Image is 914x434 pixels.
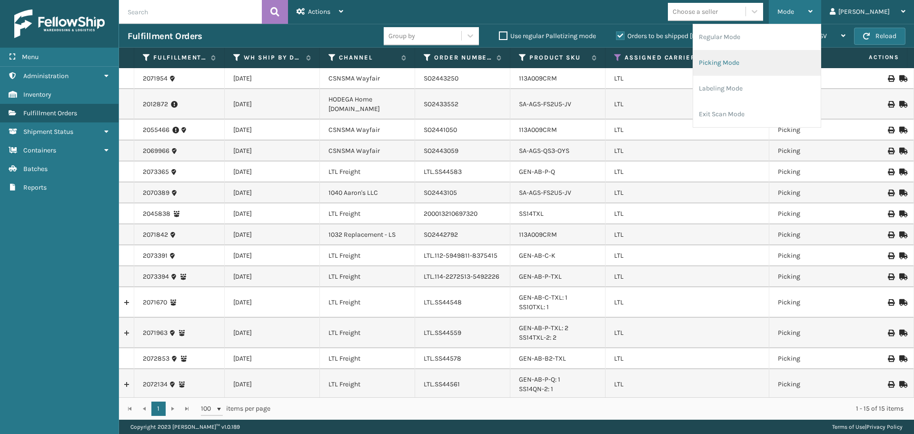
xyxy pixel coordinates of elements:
[769,161,864,182] td: Picking
[888,101,894,108] i: Print BOL
[143,188,169,198] a: 2070389
[225,266,320,287] td: [DATE]
[14,10,105,38] img: logo
[308,8,330,16] span: Actions
[529,53,587,62] label: Product SKU
[899,330,905,336] i: Mark as Shipped
[415,224,510,245] td: SO2442792
[899,190,905,196] i: Mark as Shipped
[606,224,769,245] td: LTL
[320,68,415,89] td: CSNSMA Wayfair
[143,100,168,109] a: 2012872
[693,101,821,127] li: Exit Scan Mode
[519,333,556,342] a: SS14TXL-2: 2
[320,266,415,287] td: LTL Freight
[888,232,894,238] i: Print BOL
[519,385,553,393] a: SS14QN-2: 1
[143,298,167,307] a: 2071670
[606,141,769,161] td: LTL
[22,53,39,61] span: Menu
[23,146,56,154] span: Containers
[415,182,510,203] td: SO2443105
[899,148,905,154] i: Mark as Shipped
[888,190,894,196] i: Print BOL
[320,369,415,400] td: LTL Freight
[201,402,270,416] span: items per page
[899,232,905,238] i: Mark as Shipped
[888,355,894,362] i: Print BOL
[415,369,510,400] td: LTL.SS44561
[777,8,794,16] span: Mode
[888,330,894,336] i: Print BOL
[888,75,894,82] i: Print BOL
[143,125,169,135] a: 2055466
[519,375,560,384] a: GEN-AB-P-Q: 1
[888,127,894,133] i: Print BOL
[23,183,47,192] span: Reports
[769,348,864,369] td: Picking
[320,141,415,161] td: CSNSMA Wayfair
[320,224,415,245] td: 1032 Replacement - LS
[415,266,510,287] td: LTL.114-2272513-5492226
[143,74,168,83] a: 2071954
[320,182,415,203] td: 1040 Aaron's LLC
[320,120,415,141] td: CSNSMA Wayfair
[606,182,769,203] td: LTL
[225,224,320,245] td: [DATE]
[320,203,415,224] td: LTL Freight
[388,31,415,41] div: Group by
[854,28,905,45] button: Reload
[693,50,821,76] li: Picking Mode
[415,203,510,224] td: 200013210697320
[225,348,320,369] td: [DATE]
[434,53,492,62] label: Order Number
[143,354,169,363] a: 2072853
[415,245,510,266] td: LTL.112-5949811-8375415
[415,161,510,182] td: LTL.SS44583
[769,141,864,161] td: Picking
[769,182,864,203] td: Picking
[616,32,708,40] label: Orders to be shipped [DATE]
[769,120,864,141] td: Picking
[128,30,202,42] h3: Fulfillment Orders
[519,210,544,218] a: SS14TXL
[519,324,568,332] a: GEN-AB-P-TXL: 2
[769,318,864,348] td: Picking
[23,109,77,117] span: Fulfillment Orders
[143,251,168,261] a: 2073391
[225,89,320,120] td: [DATE]
[769,224,864,245] td: Picking
[23,72,69,80] span: Administration
[519,273,562,281] a: GEN-AB-P-TXL
[320,287,415,318] td: LTL Freight
[769,369,864,400] td: Picking
[153,53,206,62] label: Fulfillment Order Id
[151,402,166,416] a: 1
[519,303,549,311] a: SS10TXL: 1
[519,354,566,363] a: GEN-AB-B2-TXL
[519,252,556,260] a: GEN-AB-C-K
[769,203,864,224] td: Picking
[225,182,320,203] td: [DATE]
[832,420,903,434] div: |
[866,424,903,430] a: Privacy Policy
[899,127,905,133] i: Mark as Shipped
[899,252,905,259] i: Mark as Shipped
[899,101,905,108] i: Mark as Shipped
[320,89,415,120] td: HODEGA Home [DOMAIN_NAME]
[769,266,864,287] td: Picking
[606,266,769,287] td: LTL
[899,75,905,82] i: Mark as Shipped
[225,318,320,348] td: [DATE]
[320,348,415,369] td: LTL Freight
[415,287,510,318] td: LTL.SS44548
[415,120,510,141] td: SO2441050
[499,32,596,40] label: Use regular Palletizing mode
[519,147,569,155] a: SA-AGS-QS3-OYS
[693,24,821,50] li: Regular Mode
[888,299,894,306] i: Print BOL
[519,231,557,239] a: 113A009CRM
[225,203,320,224] td: [DATE]
[284,404,904,414] div: 1 - 15 of 15 items
[225,161,320,182] td: [DATE]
